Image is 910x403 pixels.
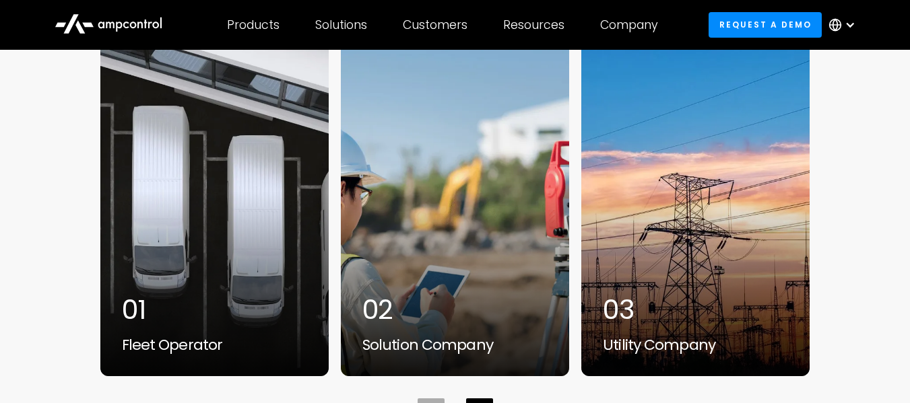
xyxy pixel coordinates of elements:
div: Customers [403,17,467,32]
a: Smart charging for utilities 03Utility Company [581,39,810,377]
div: Products [227,17,280,32]
div: 03 [603,293,788,326]
div: 2 / 5 [340,39,570,377]
a: two people analyzing construction for an EV infrastructure02Solution Company [340,39,570,377]
div: Resources [503,17,564,32]
div: Utility Company [603,336,788,354]
a: Request a demo [709,12,822,37]
div: Company [600,17,658,32]
div: Solutions [315,17,367,32]
div: Fleet Operator [122,336,307,354]
a: electric vehicle fleet - Ampcontrol smart charging01Fleet Operator [100,39,329,377]
div: 3 / 5 [581,39,810,377]
div: 02 [362,293,548,326]
div: 01 [122,293,307,326]
div: Solution Company [362,336,548,354]
div: 1 / 5 [100,39,329,377]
